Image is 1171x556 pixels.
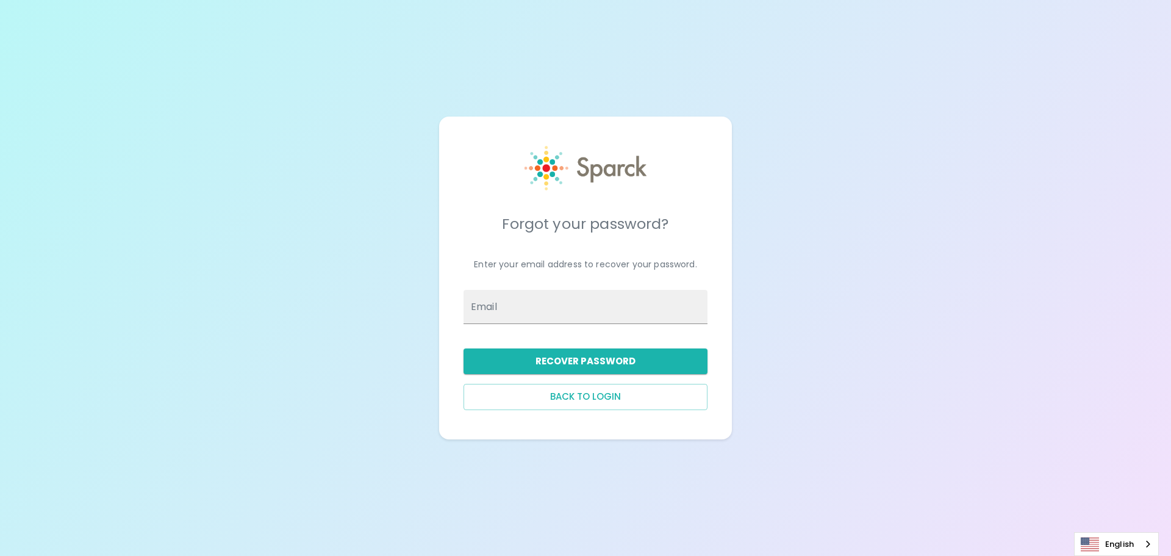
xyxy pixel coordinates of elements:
button: Back to login [464,384,707,410]
h5: Forgot your password? [464,214,707,234]
img: Sparck logo [525,146,646,190]
a: English [1075,533,1158,555]
div: Language [1074,532,1159,556]
aside: Language selected: English [1074,532,1159,556]
button: Recover Password [464,348,707,374]
p: Enter your email address to recover your password. [464,258,707,270]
